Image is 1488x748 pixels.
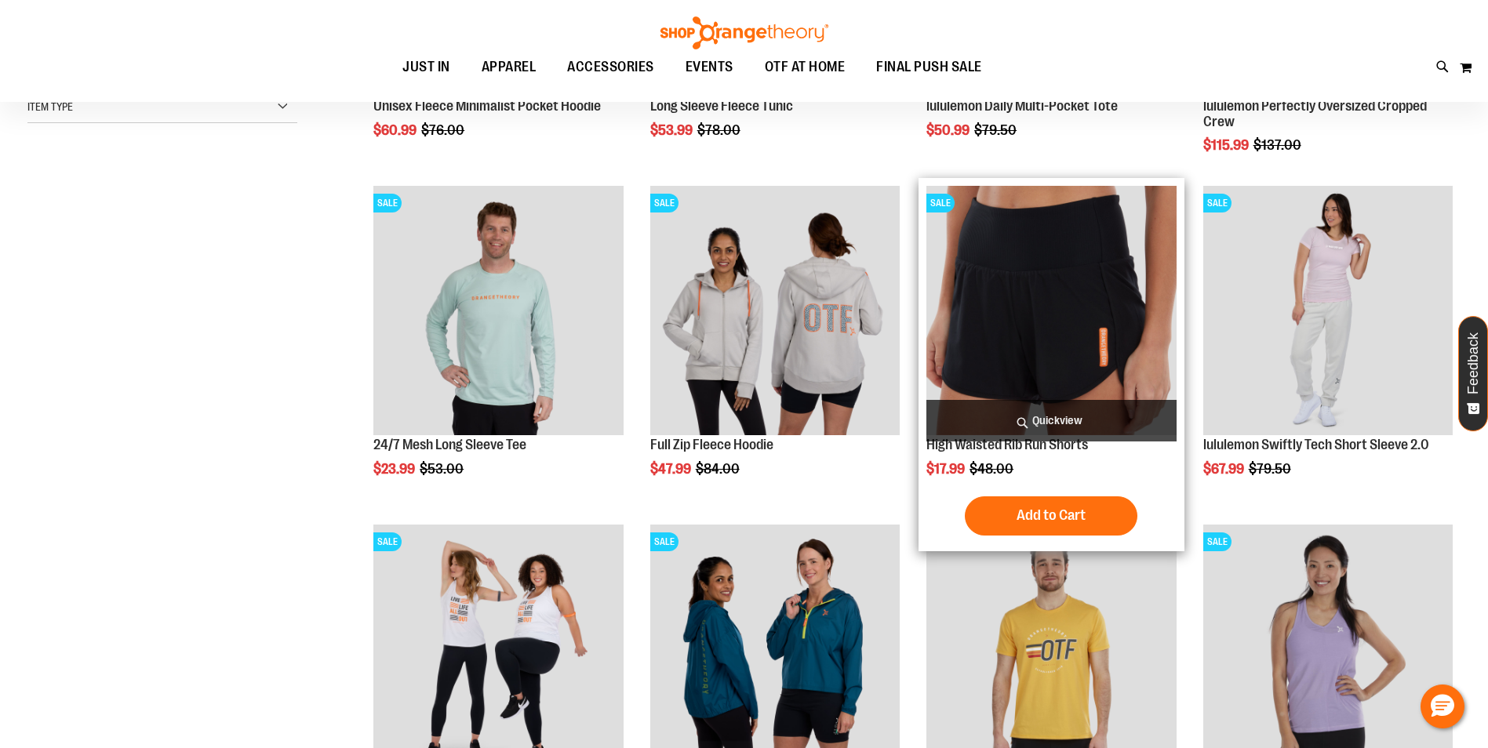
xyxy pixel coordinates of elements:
div: product [919,178,1184,551]
span: EVENTS [686,49,733,85]
a: Full Zip Fleece Hoodie [650,437,773,452]
span: $67.99 [1203,461,1246,477]
span: SALE [1203,532,1232,551]
span: $60.99 [373,122,419,138]
a: High Waisted Rib Run Shorts [926,437,1088,452]
span: APPAREL [482,49,537,85]
span: $53.00 [420,461,466,477]
a: Long Sleeve Fleece Tunic [650,98,793,114]
img: lululemon Swiftly Tech Short Sleeve 2.0 [1203,186,1453,435]
a: EVENTS [670,49,749,85]
span: $23.99 [373,461,417,477]
span: $50.99 [926,122,972,138]
a: lululemon Daily Multi-Pocket Tote [926,98,1118,114]
span: $137.00 [1253,137,1304,153]
button: Feedback - Show survey [1458,316,1488,431]
span: SALE [373,194,402,212]
span: SALE [1203,194,1232,212]
span: $84.00 [696,461,742,477]
span: $17.99 [926,461,967,477]
a: lululemon Swiftly Tech Short Sleeve 2.0 [1203,437,1429,452]
div: product [642,178,908,517]
span: SALE [373,532,402,551]
img: High Waisted Rib Run Shorts [926,186,1176,435]
span: $79.50 [1249,461,1293,477]
div: product [366,178,631,517]
a: Quickview [926,400,1176,441]
span: $115.99 [1203,137,1251,153]
a: lululemon Perfectly Oversized Cropped Crew [1203,98,1427,129]
a: ACCESSORIES [551,49,670,85]
img: Main Image of 1457095 [373,186,623,435]
span: $79.50 [974,122,1019,138]
span: Add to Cart [1017,507,1086,524]
button: Add to Cart [965,496,1137,536]
span: $53.99 [650,122,695,138]
span: $48.00 [970,461,1016,477]
a: High Waisted Rib Run ShortsSALE [926,186,1176,438]
span: FINAL PUSH SALE [876,49,982,85]
a: APPAREL [466,49,552,85]
a: JUST IN [387,49,466,85]
span: $78.00 [697,122,743,138]
a: lululemon Swiftly Tech Short Sleeve 2.0SALE [1203,186,1453,438]
img: Main Image of 1457091 [650,186,900,435]
button: Hello, have a question? Let’s chat. [1421,684,1464,728]
img: Shop Orangetheory [658,16,831,49]
span: Item Type [27,100,73,113]
span: Feedback [1466,332,1481,394]
div: product [1195,178,1461,517]
a: OTF AT HOME [749,49,861,85]
span: $47.99 [650,461,693,477]
span: SALE [926,194,955,212]
a: FINAL PUSH SALE [860,49,998,85]
span: OTF AT HOME [765,49,846,85]
span: SALE [650,532,679,551]
span: ACCESSORIES [567,49,654,85]
a: Unisex Fleece Minimalist Pocket Hoodie [373,98,601,114]
a: 24/7 Mesh Long Sleeve Tee [373,437,526,452]
span: SALE [650,194,679,212]
a: Main Image of 1457095SALE [373,186,623,438]
span: JUST IN [402,49,450,85]
span: $76.00 [421,122,467,138]
a: Main Image of 1457091SALE [650,186,900,438]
